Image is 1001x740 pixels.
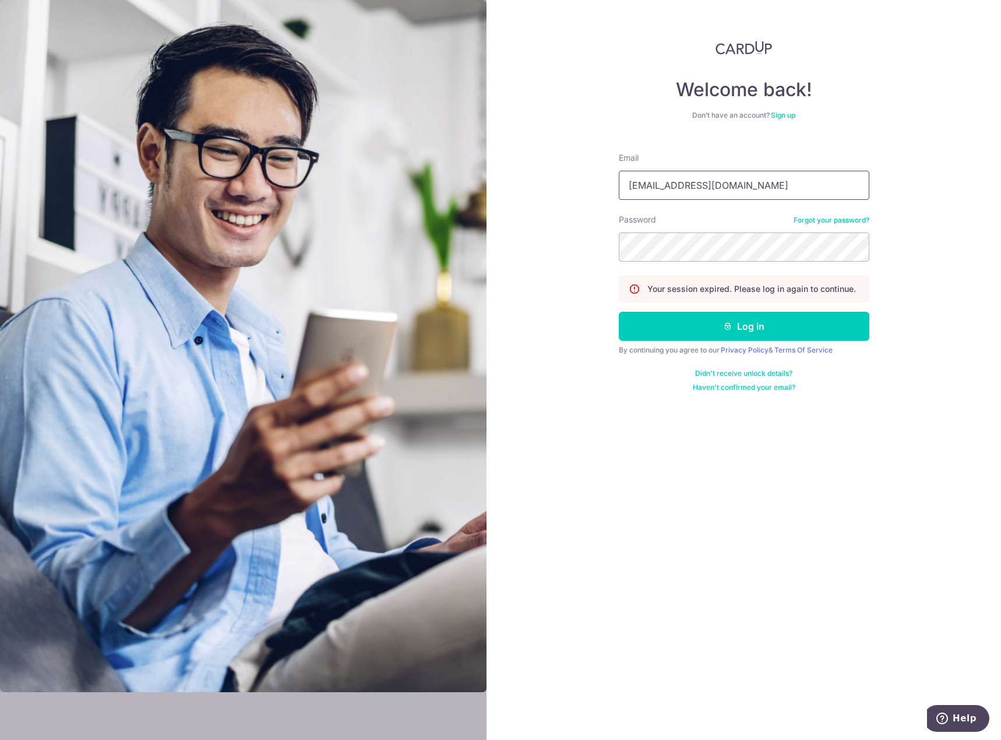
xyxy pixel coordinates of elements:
a: Haven't confirmed your email? [693,383,795,392]
label: Password [619,214,656,225]
div: Don’t have an account? [619,111,869,120]
input: Enter your Email [619,171,869,200]
a: Privacy Policy [721,346,769,354]
p: Your session expired. Please log in again to continue. [647,283,856,295]
a: Forgot your password? [794,216,869,225]
a: Sign up [771,111,795,119]
iframe: Opens a widget where you can find more information [927,705,989,734]
label: Email [619,152,639,164]
a: Terms Of Service [774,346,833,354]
h4: Welcome back! [619,78,869,101]
button: Log in [619,312,869,341]
img: CardUp Logo [715,41,773,55]
div: By continuing you agree to our & [619,346,869,355]
a: Didn't receive unlock details? [695,369,792,378]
